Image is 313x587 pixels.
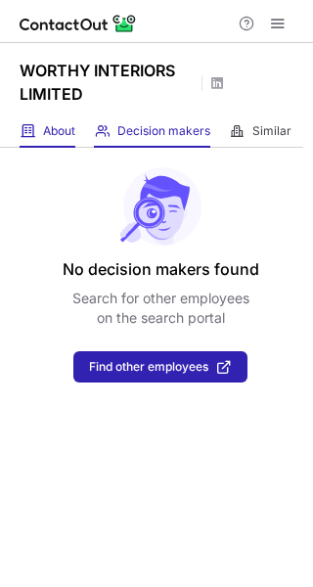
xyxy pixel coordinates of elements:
[118,167,202,246] img: No leads found
[72,289,249,328] p: Search for other employees on the search portal
[117,123,210,139] span: Decision makers
[20,59,196,106] h1: WORTHY INTERIORS LIMITED
[43,123,75,139] span: About
[252,123,291,139] span: Similar
[73,351,247,383] button: Find other employees
[63,257,259,281] header: No decision makers found
[89,360,208,374] span: Find other employees
[20,12,137,35] img: ContactOut v5.3.10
